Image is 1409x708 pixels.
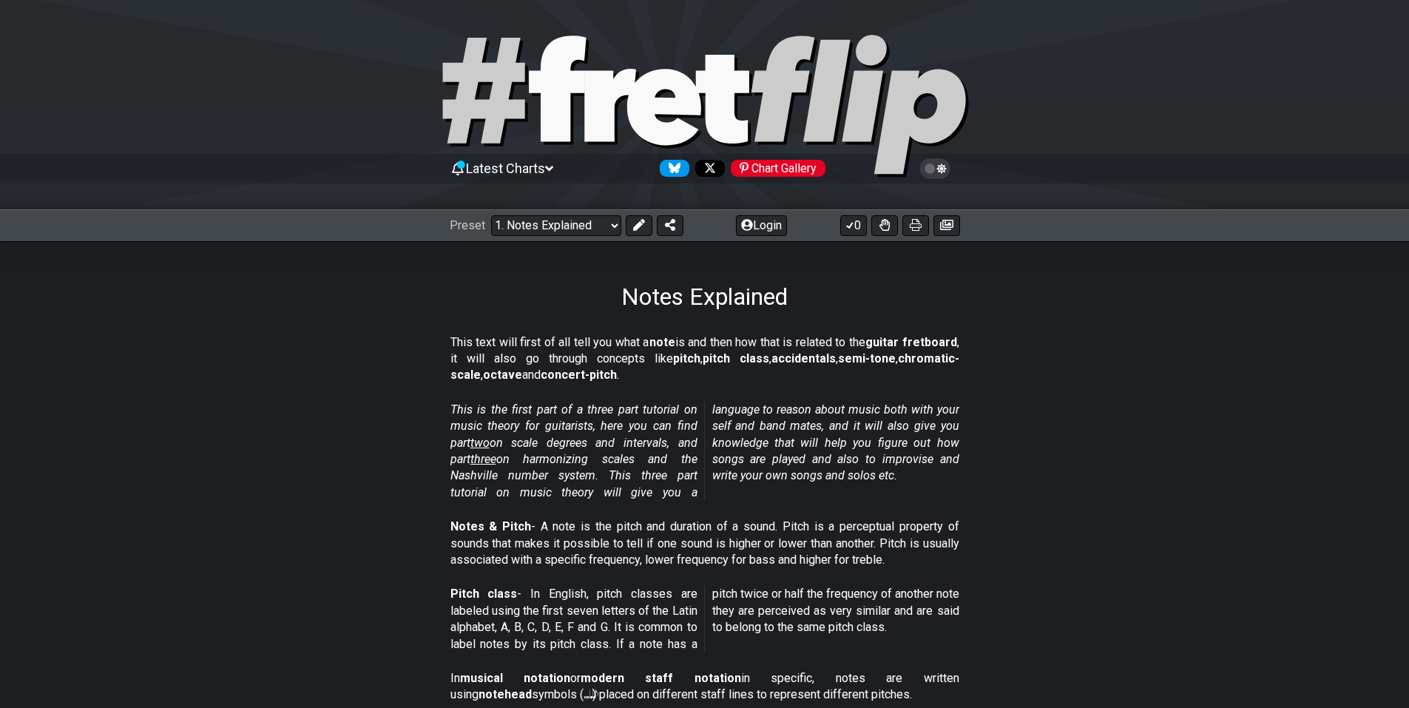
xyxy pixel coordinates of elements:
p: This text will first of all tell you what a is and then how that is related to the , it will also... [450,334,959,384]
p: In or in specific, notes are written using symbols (𝅝 𝅗𝅥 𝅘𝅥 𝅘𝅥𝅮) placed on different staff lines to r... [450,670,959,704]
button: 0 [840,215,867,236]
strong: pitch class [703,351,769,365]
strong: modern staff notation [581,671,741,685]
p: - In English, pitch classes are labeled using the first seven letters of the Latin alphabet, A, B... [450,586,959,653]
h1: Notes Explained [621,283,788,311]
span: Toggle light / dark theme [927,162,944,175]
strong: musical notation [460,671,570,685]
select: Preset [491,215,621,236]
strong: Notes & Pitch [450,519,531,533]
a: Follow #fretflip at X [689,160,725,177]
button: Create image [933,215,960,236]
strong: guitar fretboard [865,335,957,349]
button: Toggle Dexterity for all fretkits [871,215,898,236]
button: Share Preset [657,215,683,236]
strong: note [649,335,675,349]
span: three [470,452,496,466]
button: Login [736,215,787,236]
strong: semi-tone [838,351,896,365]
a: Follow #fretflip at Bluesky [654,160,689,177]
a: #fretflip at Pinterest [725,160,825,177]
span: Latest Charts [466,161,545,176]
strong: concert-pitch [541,368,617,382]
p: - A note is the pitch and duration of a sound. Pitch is a perceptual property of sounds that make... [450,519,959,568]
em: This is the first part of a three part tutorial on music theory for guitarists, here you can find... [450,402,959,499]
button: Edit Preset [626,215,652,236]
strong: octave [483,368,522,382]
div: Chart Gallery [731,160,825,177]
button: Print [902,215,929,236]
span: two [470,436,490,450]
strong: pitch [673,351,700,365]
strong: accidentals [771,351,836,365]
strong: Pitch class [450,587,518,601]
span: Preset [450,218,485,232]
strong: notehead [479,687,532,701]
